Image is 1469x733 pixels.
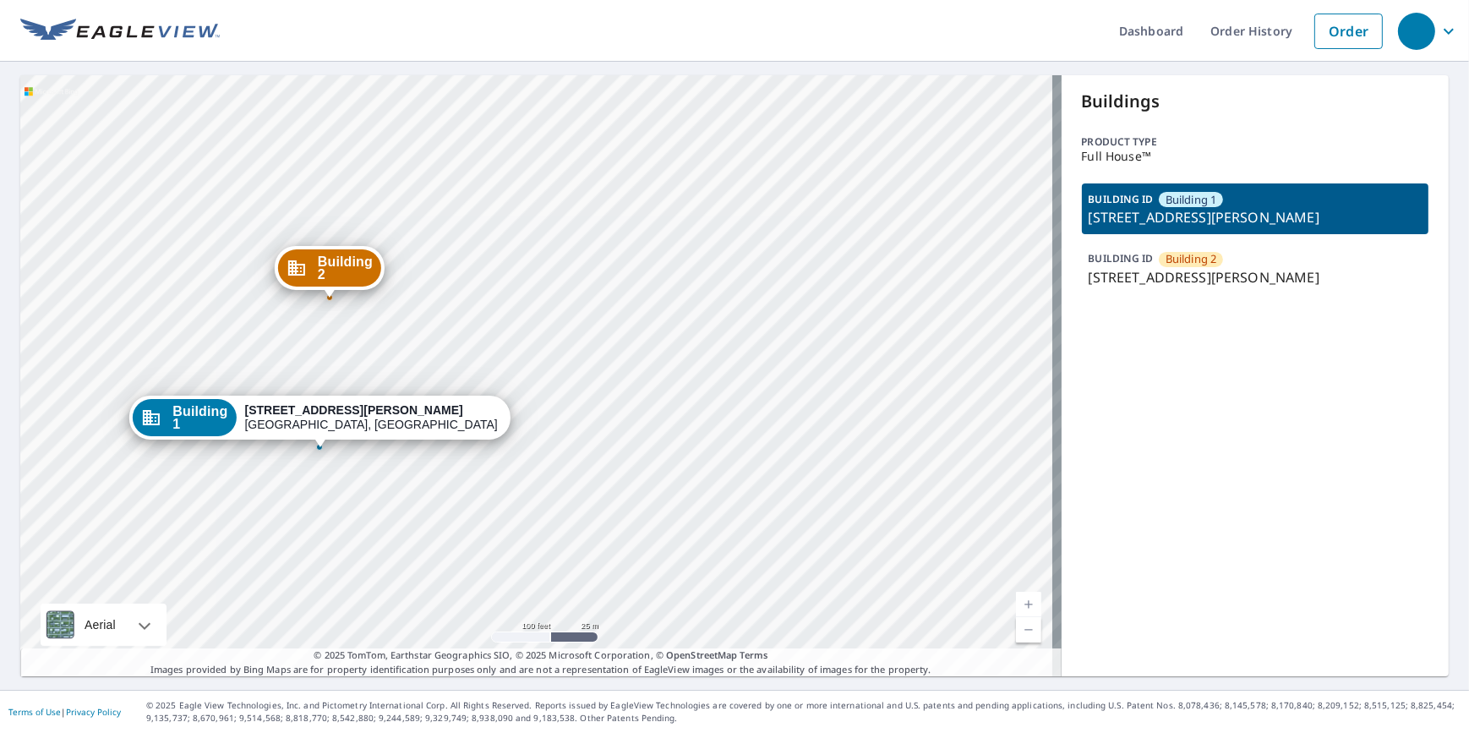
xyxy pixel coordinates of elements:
p: [STREET_ADDRESS][PERSON_NAME] [1089,267,1423,287]
div: Dropped pin, building Building 1, Commercial property, 3345 Latcha Road Millbury, OH 43447 [129,396,510,448]
a: Current Level 18, Zoom In [1016,592,1041,617]
img: EV Logo [20,19,220,44]
a: Order [1314,14,1383,49]
p: | [8,707,121,717]
a: Terms of Use [8,706,61,718]
p: Product type [1082,134,1429,150]
div: [GEOGRAPHIC_DATA], [GEOGRAPHIC_DATA] 43447 [245,403,499,432]
span: Building 1 [1166,192,1217,208]
p: © 2025 Eagle View Technologies, Inc. and Pictometry International Corp. All Rights Reserved. Repo... [146,699,1461,725]
span: © 2025 TomTom, Earthstar Geographics SIO, © 2025 Microsoft Corporation, © [314,648,767,663]
p: Buildings [1082,89,1429,114]
p: [STREET_ADDRESS][PERSON_NAME] [1089,207,1423,227]
div: Aerial [79,604,121,646]
a: Privacy Policy [66,706,121,718]
span: Building 1 [172,405,227,430]
p: Full House™ [1082,150,1429,163]
div: Dropped pin, building Building 2, Commercial property, 3345 Latcha Road Millbury, OH 43447 [275,246,385,298]
p: Images provided by Bing Maps are for property identification purposes only and are not a represen... [20,648,1062,676]
div: Aerial [41,604,167,646]
span: Building 2 [1166,251,1217,267]
p: BUILDING ID [1089,251,1154,265]
a: Terms [740,648,768,661]
p: BUILDING ID [1089,192,1154,206]
a: Current Level 18, Zoom Out [1016,617,1041,643]
a: OpenStreetMap [666,648,737,661]
strong: [STREET_ADDRESS][PERSON_NAME] [245,403,463,417]
span: Building 2 [318,255,373,281]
